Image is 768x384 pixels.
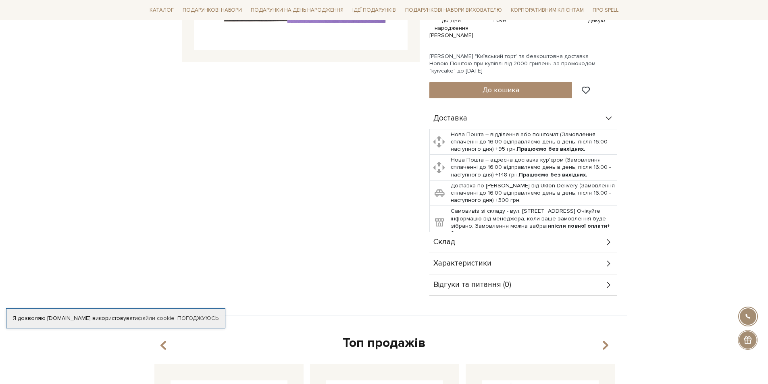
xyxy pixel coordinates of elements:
[449,180,617,206] td: Доставка по [PERSON_NAME] від Uklon Delivery (Замовлення сплаченні до 16:00 відправляємо день в д...
[508,3,587,17] a: Корпоративним клієнтам
[402,3,505,17] a: Подарункові набори вихователю
[449,206,617,239] td: Самовивіз зі складу - вул. [STREET_ADDRESS] Очікуйте інформацію від менеджера, коли ваше замовлен...
[138,315,175,322] a: файли cookie
[429,82,572,98] button: До кошика
[151,335,617,352] div: Топ продажів
[449,129,617,155] td: Нова Пошта – відділення або поштомат (Замовлення сплаченні до 16:00 відправляємо день в день, піс...
[248,4,347,17] a: Подарунки на День народження
[433,239,455,246] span: Склад
[349,4,399,17] a: Ідеї подарунків
[177,315,219,322] a: Погоджуюсь
[433,115,467,122] span: Доставка
[589,4,622,17] a: Про Spell
[433,260,491,267] span: Характеристики
[433,281,511,289] span: Відгуки та питання (0)
[517,145,585,152] b: Працюємо без вихідних.
[146,4,177,17] a: Каталог
[519,171,587,178] b: Працюємо без вихідних.
[179,4,245,17] a: Подарункові набори
[449,155,617,181] td: Нова Пошта – адресна доставка кур'єром (Замовлення сплаченні до 16:00 відправляємо день в день, п...
[483,85,519,94] span: До кошика
[551,222,607,229] b: після повної оплати
[6,315,225,322] div: Я дозволяю [DOMAIN_NAME] використовувати
[429,53,622,75] div: [PERSON_NAME] "Київський торт" та безкоштовна доставка Новою Поштою при купівлі від 2000 гривень ...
